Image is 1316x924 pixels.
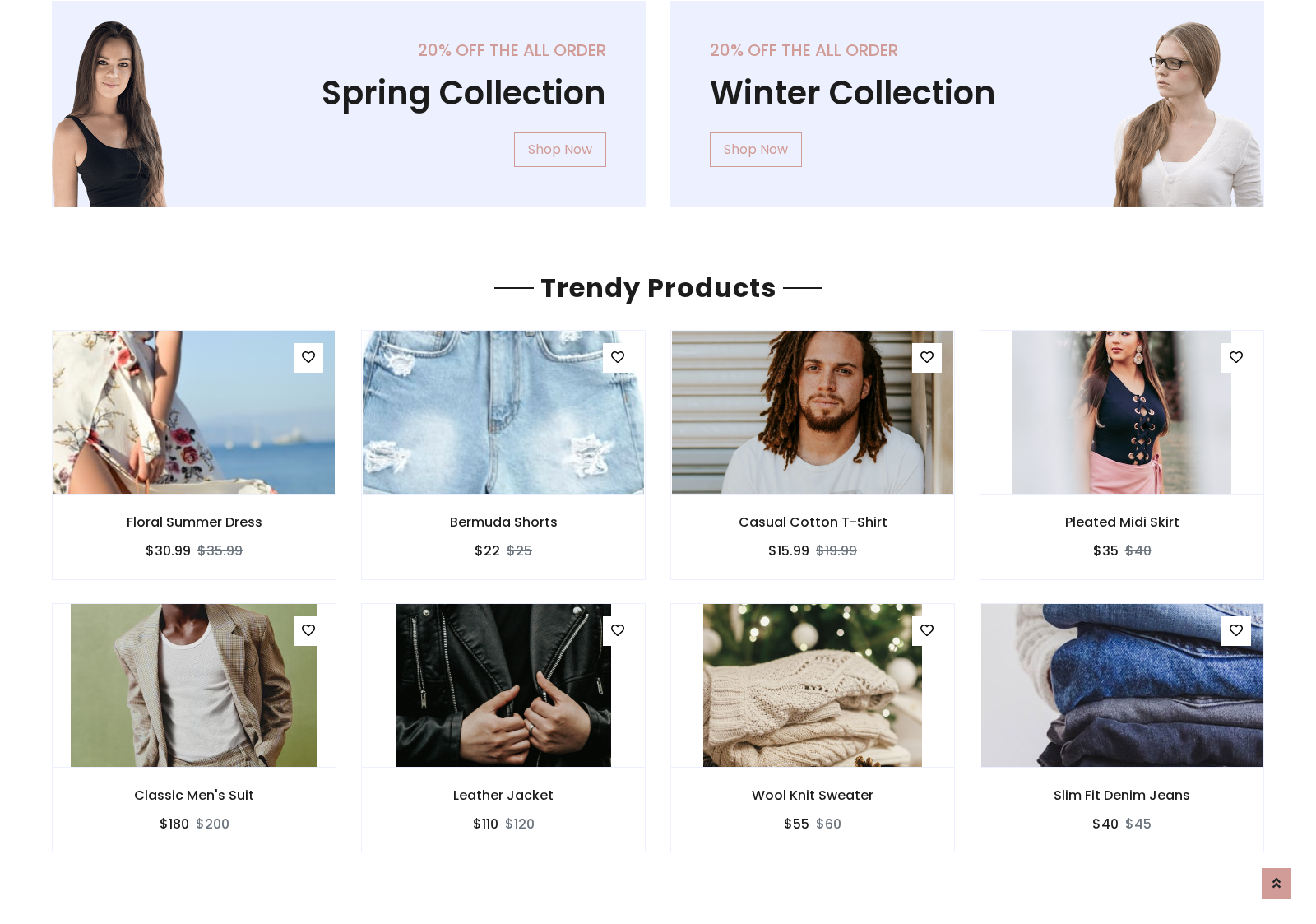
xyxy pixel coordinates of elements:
[53,787,336,803] h6: Classic Men's Suit
[710,132,802,167] a: Shop Now
[710,73,1225,113] h1: Winter Collection
[816,541,857,560] del: $19.99
[505,815,535,833] del: $120
[534,269,783,306] span: Trendy Products
[671,514,954,530] h6: Casual Cotton T-Shirt
[475,543,500,559] h6: $22
[816,815,841,833] del: $60
[768,543,809,559] h6: $15.99
[671,787,954,803] h6: Wool Knit Sweater
[784,816,809,832] h6: $55
[1093,543,1119,559] h6: $35
[160,816,189,832] h6: $180
[1125,541,1151,560] del: $40
[196,815,229,833] del: $200
[197,541,243,560] del: $35.99
[91,40,606,60] h5: 20% off the all order
[91,73,606,113] h1: Spring Collection
[146,543,191,559] h6: $30.99
[980,787,1263,803] h6: Slim Fit Denim Jeans
[1125,815,1151,833] del: $45
[507,541,532,560] del: $25
[362,787,645,803] h6: Leather Jacket
[362,514,645,530] h6: Bermuda Shorts
[473,816,498,832] h6: $110
[980,514,1263,530] h6: Pleated Midi Skirt
[710,40,1225,60] h5: 20% off the all order
[1092,816,1119,832] h6: $40
[53,514,336,530] h6: Floral Summer Dress
[514,132,606,167] a: Shop Now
